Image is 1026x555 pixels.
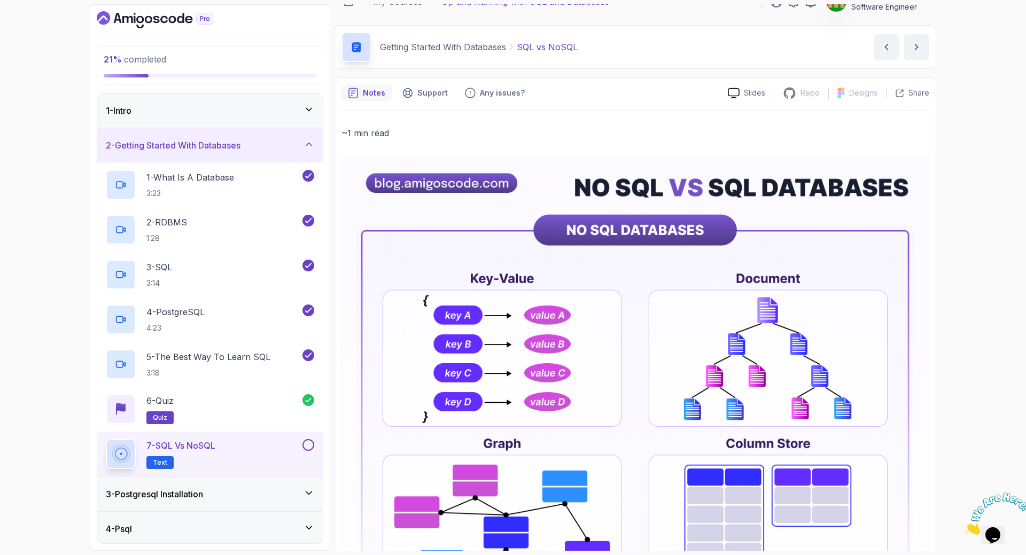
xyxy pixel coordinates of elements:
button: 4-PostgreSQL4:23 [106,304,314,334]
button: Support button [396,84,454,101]
button: previous content [874,34,899,60]
button: next content [904,34,929,60]
p: 7 - SQL vs NoSQL [146,439,215,452]
p: 4 - PostgreSQL [146,306,205,318]
p: Any issues? [480,88,525,98]
p: 1:28 [146,233,187,244]
button: 5-The Best Way To Learn SQL3:18 [106,349,314,379]
p: 1 - What Is A Database [146,171,234,184]
p: Share [908,88,929,98]
p: Slides [744,88,765,98]
button: notes button [341,84,392,101]
button: 7-SQL vs NoSQLText [106,439,314,469]
span: quiz [153,413,167,422]
button: 3-Postgresql Installation [97,477,323,511]
h3: 4 - Psql [106,522,132,535]
img: Chat attention grabber [4,4,71,46]
button: 1-What Is A Database3:23 [106,170,314,200]
p: Software Engineer [851,2,917,12]
button: 4-Psql [97,512,323,546]
p: 5 - The Best Way To Learn SQL [146,350,270,363]
span: Text [153,458,167,467]
p: 3:18 [146,368,270,378]
span: completed [104,54,166,65]
span: 21 % [104,54,122,65]
p: Getting Started With Databases [380,41,506,53]
p: Notes [363,88,385,98]
button: Feedback button [458,84,531,101]
h3: 2 - Getting Started With Databases [106,139,240,152]
p: 2 - RDBMS [146,216,187,229]
button: 2-Getting Started With Databases [97,128,323,162]
p: 6 - Quiz [146,394,174,407]
p: Designs [849,88,877,98]
a: Slides [719,88,774,99]
p: ~1 min read [341,126,929,140]
h3: 3 - Postgresql Installation [106,488,203,501]
button: 1-Intro [97,93,323,128]
p: 3:14 [146,278,172,288]
p: 3:23 [146,188,234,199]
button: 2-RDBMS1:28 [106,215,314,245]
h3: 1 - Intro [106,104,131,117]
a: Dashboard [97,11,238,28]
p: 3 - SQL [146,261,172,273]
button: Share [886,88,929,98]
button: 6-Quizquiz [106,394,314,424]
iframe: chat widget [960,488,1026,539]
p: Support [417,88,448,98]
button: 3-SQL3:14 [106,260,314,290]
p: 4:23 [146,323,205,333]
p: SQL vs NoSQL [517,41,578,53]
p: Repo [800,88,820,98]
